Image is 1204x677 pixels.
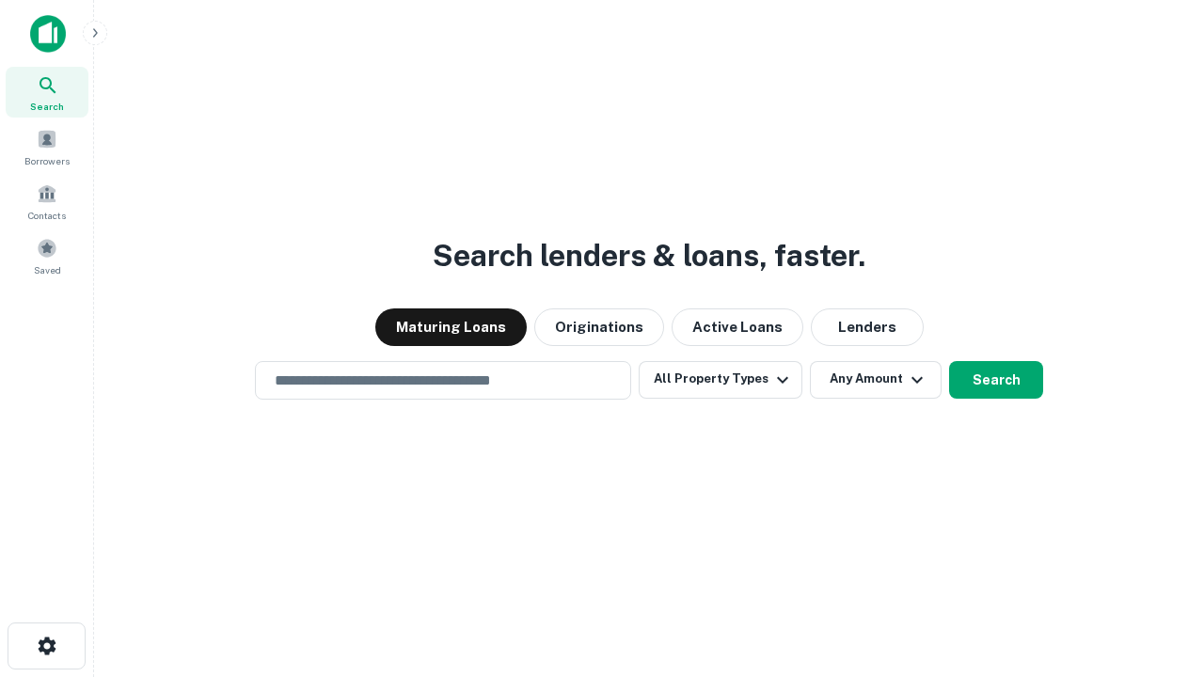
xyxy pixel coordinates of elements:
[375,308,527,346] button: Maturing Loans
[639,361,802,399] button: All Property Types
[810,361,942,399] button: Any Amount
[28,208,66,223] span: Contacts
[6,67,88,118] a: Search
[672,308,803,346] button: Active Loans
[949,361,1043,399] button: Search
[6,230,88,281] a: Saved
[30,15,66,53] img: capitalize-icon.png
[811,308,924,346] button: Lenders
[24,153,70,168] span: Borrowers
[34,262,61,277] span: Saved
[30,99,64,114] span: Search
[433,233,865,278] h3: Search lenders & loans, faster.
[6,121,88,172] a: Borrowers
[6,176,88,227] a: Contacts
[534,308,664,346] button: Originations
[1110,527,1204,617] iframe: Chat Widget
